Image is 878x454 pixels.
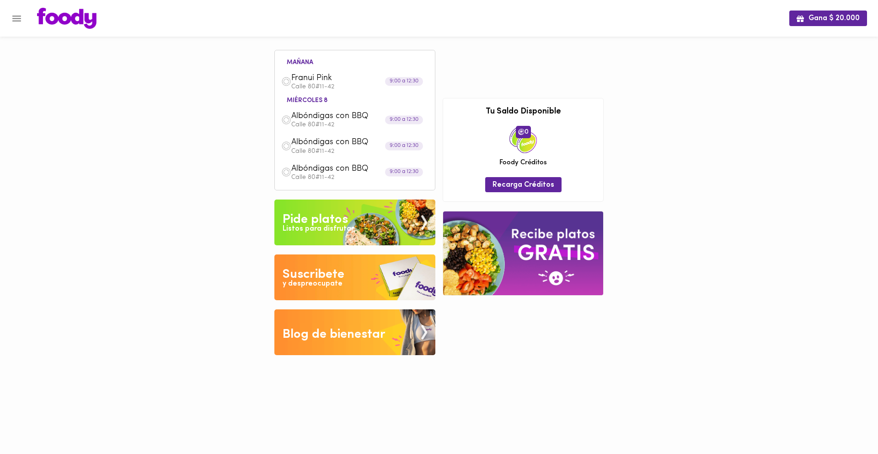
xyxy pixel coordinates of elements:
img: logo.png [37,8,96,29]
span: Albóndigas con BBQ [291,111,396,122]
p: Calle 80#11-42 [291,122,428,128]
span: Gana $ 20.000 [797,14,860,23]
div: Blog de bienestar [283,325,385,344]
div: y despreocupate [283,279,343,289]
p: Calle 80#11-42 [291,148,428,155]
div: 9:00 a 12:30 [385,77,423,86]
span: Albóndigas con BBQ [291,164,396,174]
img: dish.png [281,141,291,151]
div: 9:00 a 12:30 [385,141,423,150]
span: Albóndigas con BBQ [291,137,396,148]
span: Franui Pink [291,73,396,84]
img: dish.png [281,167,291,177]
button: Gana $ 20.000 [789,11,867,26]
img: Disfruta bajar de peso [274,254,435,300]
img: dish.png [281,115,291,125]
p: Calle 80#11-42 [291,174,428,181]
span: Recarga Créditos [493,181,554,189]
img: Blog de bienestar [274,309,435,355]
div: 9:00 a 12:30 [385,168,423,177]
span: 0 [516,126,531,138]
div: 9:00 a 12:30 [385,115,423,124]
div: Pide platos [283,211,348,229]
li: miércoles 8 [279,95,335,104]
p: Calle 80#11-42 [291,84,428,90]
img: dish.png [281,76,291,86]
img: credits-package.png [509,126,537,153]
button: Recarga Créditos [485,177,562,192]
img: referral-banner.png [443,211,603,295]
button: Menu [5,7,28,30]
h3: Tu Saldo Disponible [450,108,596,117]
span: Foody Créditos [499,158,547,168]
li: mañana [279,57,321,66]
div: Suscribete [283,265,344,284]
img: foody-creditos.png [518,129,525,135]
iframe: Messagebird Livechat Widget [825,401,869,445]
img: Pide un Platos [274,200,435,245]
div: Listos para disfrutar [283,224,354,234]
